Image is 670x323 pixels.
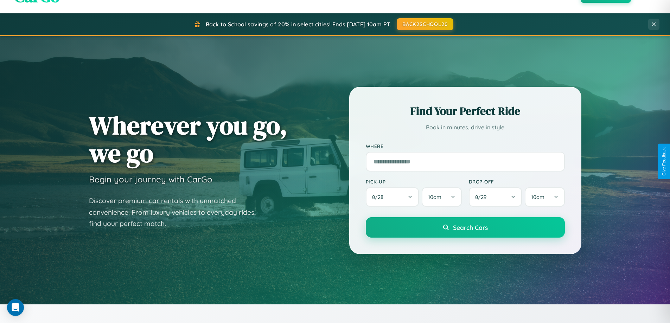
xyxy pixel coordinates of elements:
span: 8 / 28 [372,194,387,200]
span: 8 / 29 [475,194,490,200]
div: Open Intercom Messenger [7,299,24,316]
p: Discover premium car rentals with unmatched convenience. From luxury vehicles to everyday rides, ... [89,195,265,230]
span: 10am [531,194,544,200]
p: Book in minutes, drive in style [366,122,565,133]
button: BACK2SCHOOL20 [397,18,453,30]
div: Give Feedback [662,147,666,176]
h2: Find Your Perfect Ride [366,103,565,119]
h3: Begin your journey with CarGo [89,174,212,185]
label: Where [366,143,565,149]
button: 8/29 [469,187,522,207]
label: Drop-off [469,179,565,185]
button: Search Cars [366,217,565,238]
span: 10am [428,194,441,200]
span: Back to School savings of 20% in select cities! Ends [DATE] 10am PT. [206,21,391,28]
h1: Wherever you go, we go [89,111,287,167]
span: Search Cars [453,224,488,231]
button: 10am [422,187,461,207]
button: 8/28 [366,187,419,207]
label: Pick-up [366,179,462,185]
button: 10am [525,187,564,207]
